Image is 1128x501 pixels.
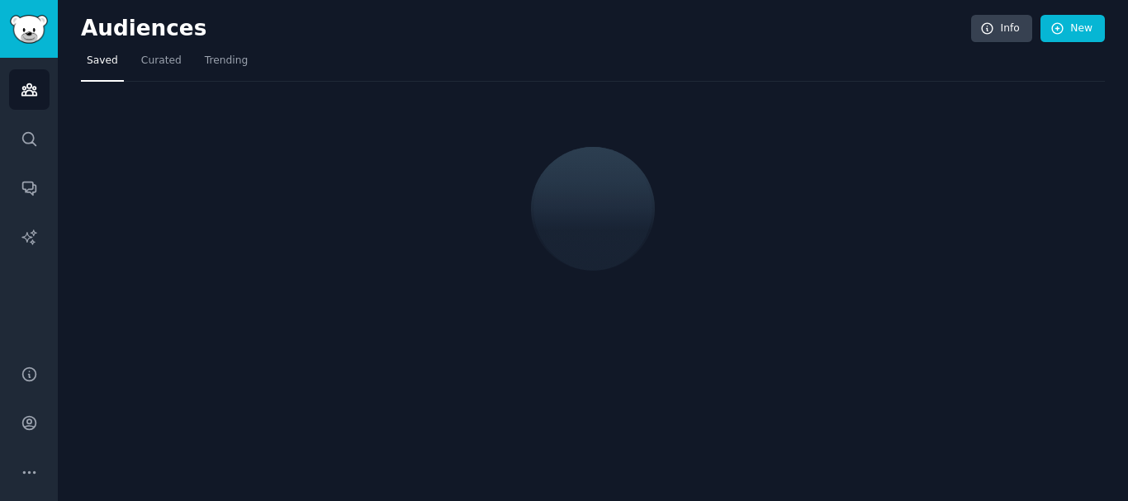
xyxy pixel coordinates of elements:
h2: Audiences [81,16,971,42]
span: Saved [87,54,118,69]
a: Trending [199,48,254,82]
a: Info [971,15,1032,43]
a: Curated [135,48,187,82]
a: New [1040,15,1105,43]
img: GummySearch logo [10,15,48,44]
span: Trending [205,54,248,69]
a: Saved [81,48,124,82]
span: Curated [141,54,182,69]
